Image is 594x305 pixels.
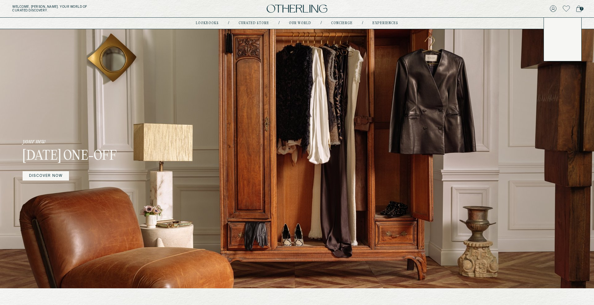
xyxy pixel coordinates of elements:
[23,171,69,181] a: DISCOVER NOW
[289,22,311,25] a: Our world
[362,21,363,26] div: /
[372,22,398,25] a: experiences
[239,22,269,25] a: Curated store
[576,4,582,13] a: 2
[331,22,353,25] a: concierge
[12,5,183,12] h5: Welcome, [PERSON_NAME] . Your world of curated discovery.
[267,5,327,13] img: logo
[196,22,219,25] a: lookbooks
[580,7,583,11] span: 2
[228,21,229,26] div: /
[278,21,280,26] div: /
[23,148,187,164] h3: [DATE] One-off
[23,137,187,146] p: your new
[321,21,322,26] div: /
